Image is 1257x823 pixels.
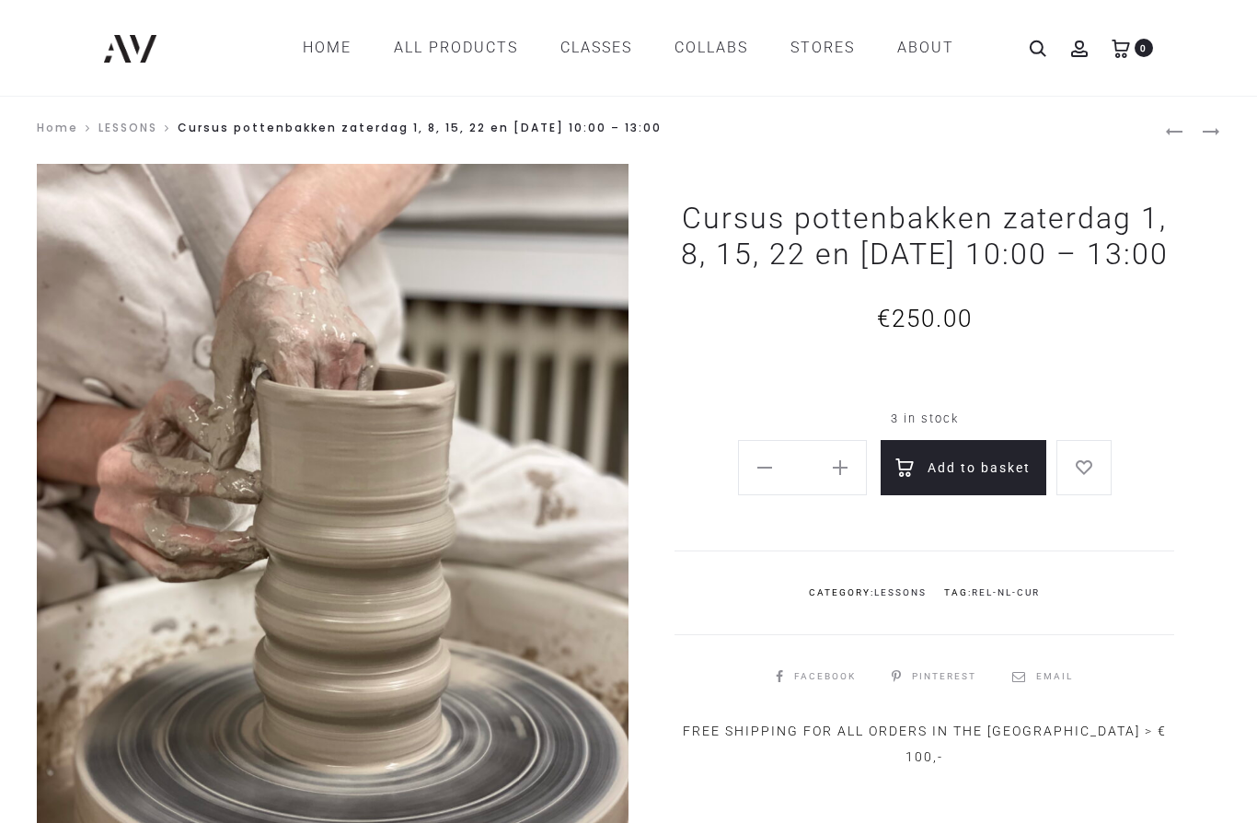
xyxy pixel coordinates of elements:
a: ABOUT [897,32,954,64]
h1: Cursus pottenbakken zaterdag 1, 8, 15, 22 en [DATE] 10:00 – 13:00 [675,201,1174,272]
button: Add to basket [881,440,1046,495]
div: FREE SHIPPING FOR ALL ORDERS IN THE [GEOGRAPHIC_DATA] > € 100,- [675,718,1174,770]
a: LESSONS [874,587,927,597]
a: Home [37,120,78,135]
bdi: 250.00 [877,305,973,332]
span: Tag: [944,587,1040,597]
p: 3 in stock [675,398,1174,440]
input: Product quantity [782,447,823,488]
nav: Product navigation [1165,114,1220,145]
a: Add to wishlist [1056,440,1112,495]
a: STORES [790,32,855,64]
a: All products [394,32,518,64]
a: LESSONS [98,120,157,135]
nav: Cursus pottenbakken zaterdag 1, 8, 15, 22 en [DATE] 10:00 – 13:00 [37,114,1165,145]
a: Home [303,32,352,64]
a: Facebook [776,671,856,681]
a: CLASSES [560,32,632,64]
a: Pinterest [892,671,976,681]
span: € [877,305,892,332]
span: 0 [1135,39,1153,57]
a: 0 [1112,39,1130,56]
a: COLLABS [675,32,748,64]
span: Category: [809,587,927,597]
a: rel-nl-cur [972,587,1040,597]
a: Email [1012,671,1073,681]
